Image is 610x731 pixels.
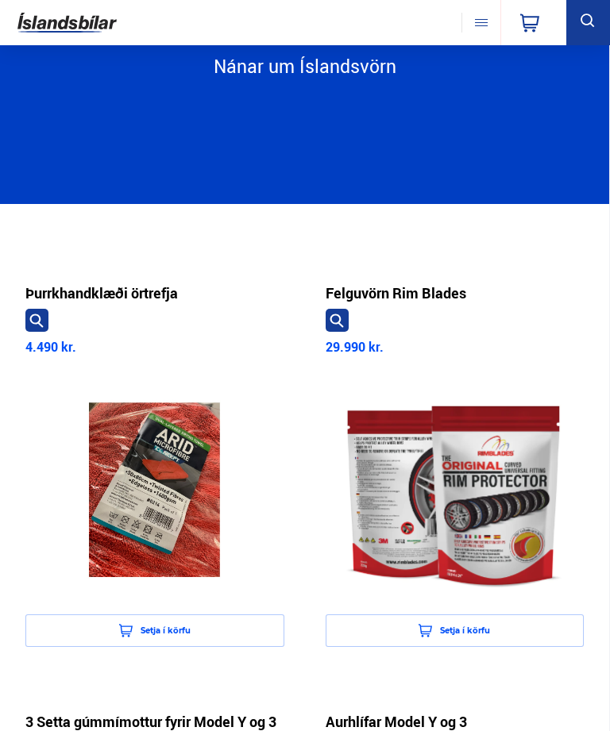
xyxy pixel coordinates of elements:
[25,362,284,606] a: product-image-0
[326,285,466,301] a: Felguvörn Rim Blades
[25,714,276,729] a: 3 Setta gúmmímottur fyrir Model Y og 3
[25,614,284,647] button: Setja í körfu
[326,362,585,606] a: product-image-1
[25,285,178,301] a: Þurrkhandklæði örtrefja
[25,338,76,356] span: 4.490 kr.
[25,374,284,606] img: product-image-0
[17,6,117,40] img: G0Ugv5HjCgRt.svg
[326,614,585,647] button: Setja í körfu
[326,714,467,729] a: Aurhlífar Model Y og 3
[129,54,480,95] a: Nánar um Íslandsvörn
[326,338,384,356] span: 29.990 kr.
[326,374,585,606] img: product-image-1
[13,6,60,54] button: Opna LiveChat spjallviðmót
